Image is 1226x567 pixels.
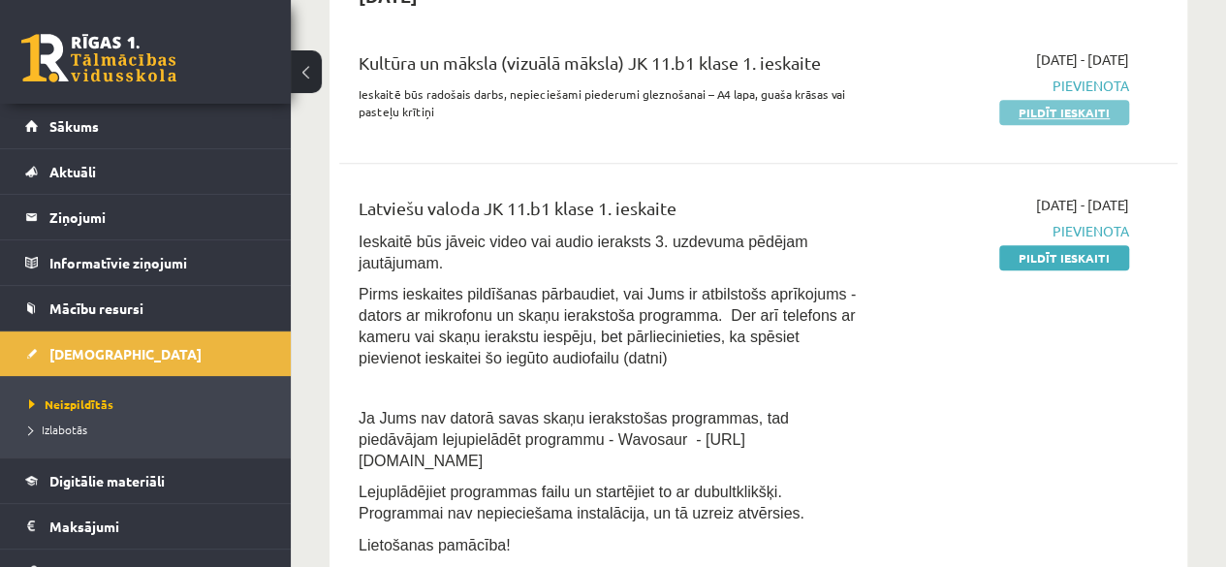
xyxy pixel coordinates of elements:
[49,163,96,180] span: Aktuāli
[1036,49,1129,70] span: [DATE] - [DATE]
[892,221,1129,241] span: Pievienota
[359,286,856,366] span: Pirms ieskaites pildīšanas pārbaudiet, vai Jums ir atbilstošs aprīkojums - dators ar mikrofonu un...
[25,195,267,239] a: Ziņojumi
[49,345,202,362] span: [DEMOGRAPHIC_DATA]
[359,537,511,553] span: Lietošanas pamācība!
[359,484,804,521] span: Lejuplādējiet programmas failu un startējiet to ar dubultklikšķi. Programmai nav nepieciešama ins...
[49,504,267,549] legend: Maksājumi
[999,245,1129,270] a: Pildīt ieskaiti
[359,85,863,120] p: Ieskaitē būs radošais darbs, nepieciešami piederumi gleznošanai – A4 lapa, guaša krāsas vai paste...
[25,504,267,549] a: Maksājumi
[49,240,267,285] legend: Informatīvie ziņojumi
[25,104,267,148] a: Sākums
[359,49,863,85] div: Kultūra un māksla (vizuālā māksla) JK 11.b1 klase 1. ieskaite
[29,422,87,437] span: Izlabotās
[999,100,1129,125] a: Pildīt ieskaiti
[892,76,1129,96] span: Pievienota
[21,34,176,82] a: Rīgas 1. Tālmācības vidusskola
[359,410,789,469] span: Ja Jums nav datorā savas skaņu ierakstošas programmas, tad piedāvājam lejupielādēt programmu - Wa...
[49,117,99,135] span: Sākums
[25,149,267,194] a: Aktuāli
[25,458,267,503] a: Digitālie materiāli
[29,421,271,438] a: Izlabotās
[29,395,271,413] a: Neizpildītās
[359,234,807,271] span: Ieskaitē būs jāveic video vai audio ieraksts 3. uzdevuma pēdējam jautājumam.
[25,240,267,285] a: Informatīvie ziņojumi
[29,396,113,412] span: Neizpildītās
[25,286,267,331] a: Mācību resursi
[49,472,165,489] span: Digitālie materiāli
[49,195,267,239] legend: Ziņojumi
[359,195,863,231] div: Latviešu valoda JK 11.b1 klase 1. ieskaite
[25,331,267,376] a: [DEMOGRAPHIC_DATA]
[1036,195,1129,215] span: [DATE] - [DATE]
[49,299,143,317] span: Mācību resursi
